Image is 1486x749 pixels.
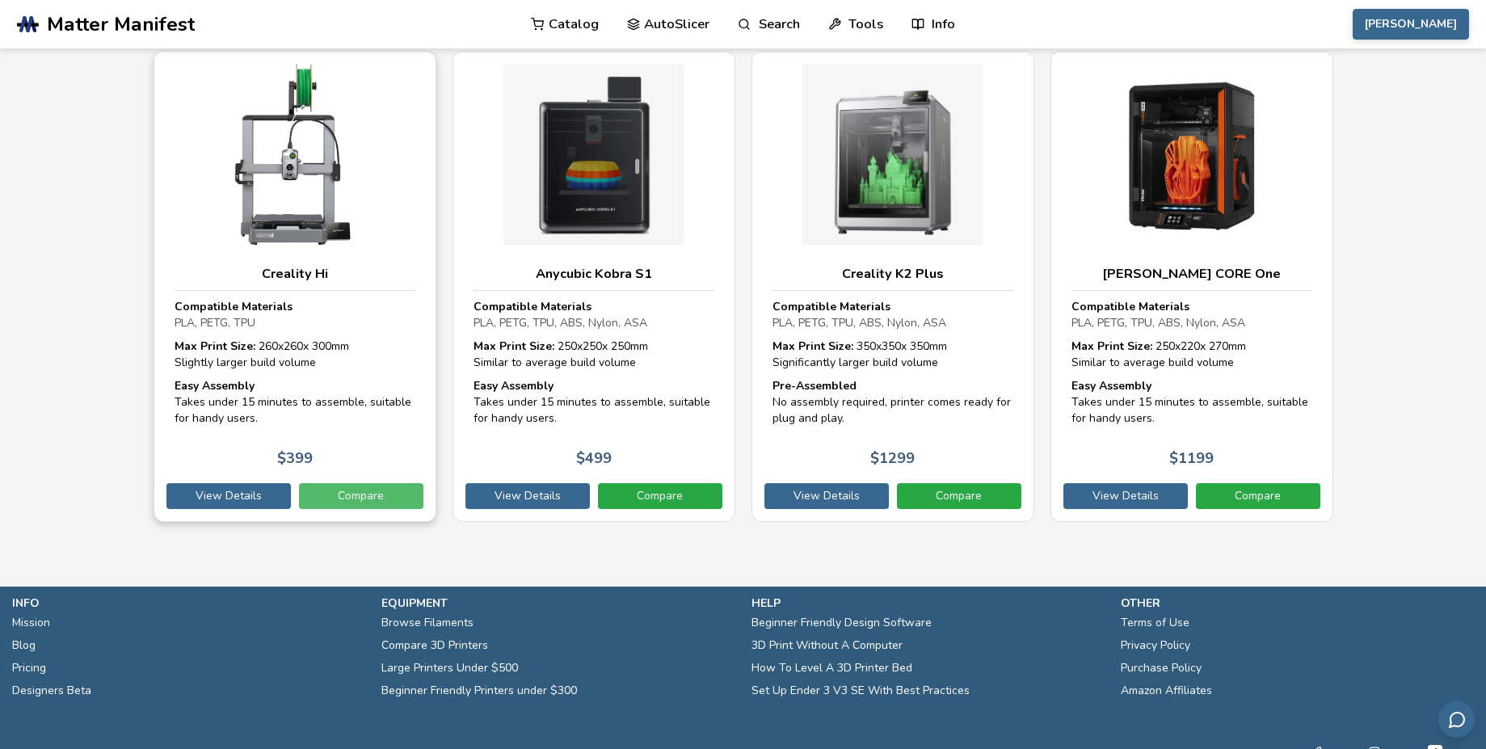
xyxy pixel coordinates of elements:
[1071,266,1312,282] h3: [PERSON_NAME] CORE One
[166,483,291,509] a: View Details
[1169,450,1214,467] p: $ 1199
[772,315,946,330] span: PLA, PETG, TPU, ABS, Nylon, ASA
[381,634,488,657] a: Compare 3D Printers
[1071,315,1245,330] span: PLA, PETG, TPU, ABS, Nylon, ASA
[1071,299,1189,314] strong: Compatible Materials
[474,339,714,370] div: 250 x 250 x 250 mm Similar to average build volume
[1353,9,1469,40] button: [PERSON_NAME]
[277,450,313,467] p: $ 399
[175,339,415,370] div: 260 x 260 x 300 mm Slightly larger build volume
[175,378,255,393] strong: Easy Assembly
[751,51,1034,522] a: Creality K2 PlusCompatible MaterialsPLA, PETG, TPU, ABS, Nylon, ASAMax Print Size: 350x350x 350mm...
[772,339,1013,370] div: 350 x 350 x 350 mm Significantly larger build volume
[1050,51,1333,522] a: [PERSON_NAME] CORE OneCompatible MaterialsPLA, PETG, TPU, ABS, Nylon, ASAMax Print Size: 250x220x...
[870,450,915,467] p: $ 1299
[1438,701,1475,738] button: Send feedback via email
[1121,680,1212,702] a: Amazon Affiliates
[474,378,714,426] div: Takes under 15 minutes to assemble, suitable for handy users.
[772,339,853,354] strong: Max Print Size:
[12,634,36,657] a: Blog
[1121,634,1190,657] a: Privacy Policy
[1121,612,1189,634] a: Terms of Use
[772,378,1013,426] div: No assembly required, printer comes ready for plug and play.
[1071,378,1312,426] div: Takes under 15 minutes to assemble, suitable for handy users.
[764,483,889,509] a: View Details
[12,657,46,680] a: Pricing
[474,378,554,393] strong: Easy Assembly
[751,634,903,657] a: 3D Print Without A Computer
[1071,378,1151,393] strong: Easy Assembly
[381,612,474,634] a: Browse Filaments
[175,299,293,314] strong: Compatible Materials
[474,339,554,354] strong: Max Print Size:
[772,299,890,314] strong: Compatible Materials
[381,595,735,612] p: equipment
[453,51,735,522] a: Anycubic Kobra S1Compatible MaterialsPLA, PETG, TPU, ABS, Nylon, ASAMax Print Size: 250x250x 250m...
[897,483,1021,509] a: Compare
[154,51,436,522] a: Creality HiCompatible MaterialsPLA, PETG, TPUMax Print Size: 260x260x 300mmSlightly larger build ...
[1121,657,1202,680] a: Purchase Policy
[465,483,590,509] a: View Details
[12,595,365,612] p: info
[474,315,647,330] span: PLA, PETG, TPU, ABS, Nylon, ASA
[474,299,591,314] strong: Compatible Materials
[12,612,50,634] a: Mission
[12,680,91,702] a: Designers Beta
[175,315,255,330] span: PLA, PETG, TPU
[751,680,970,702] a: Set Up Ender 3 V3 SE With Best Practices
[1121,595,1474,612] p: other
[598,483,722,509] a: Compare
[576,450,612,467] p: $ 499
[175,378,415,426] div: Takes under 15 minutes to assemble, suitable for handy users.
[751,612,932,634] a: Beginner Friendly Design Software
[175,266,415,282] h3: Creality Hi
[772,266,1013,282] h3: Creality K2 Plus
[381,657,518,680] a: Large Printers Under $500
[1196,483,1320,509] a: Compare
[1071,339,1312,370] div: 250 x 220 x 270 mm Similar to average build volume
[175,339,255,354] strong: Max Print Size:
[47,13,195,36] span: Matter Manifest
[772,378,857,393] strong: Pre-Assembled
[381,680,577,702] a: Beginner Friendly Printers under $300
[299,483,423,509] a: Compare
[751,657,912,680] a: How To Level A 3D Printer Bed
[751,595,1105,612] p: help
[1071,339,1152,354] strong: Max Print Size:
[1063,483,1188,509] a: View Details
[474,266,714,282] h3: Anycubic Kobra S1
